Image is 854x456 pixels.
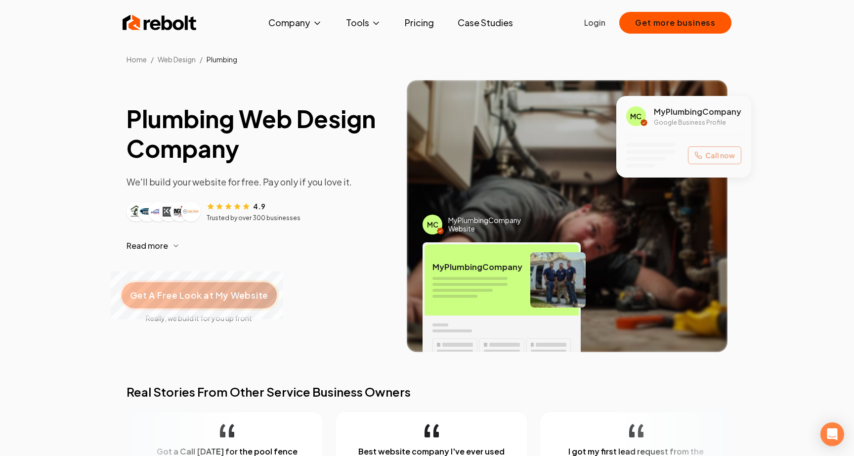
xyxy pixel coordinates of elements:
[423,424,437,438] img: quotation-mark
[260,13,330,33] button: Company
[530,252,586,308] img: Plumbing team
[207,214,300,222] p: Trusted by over 300 businesses
[127,202,201,222] div: Customer logos
[127,384,727,400] h2: Real Stories From Other Service Business Owners
[584,17,605,29] a: Login
[111,54,743,64] nav: Breadcrumb
[397,13,442,33] a: Pricing
[183,204,199,220] img: Customer logo 6
[630,111,641,121] span: MC
[151,54,154,64] li: /
[161,204,177,220] img: Customer logo 4
[407,80,727,352] img: Image of completed Plumbing job
[427,220,438,229] span: MC
[627,424,641,438] img: quotation-mark
[432,262,522,272] span: My Plumbing Company
[218,424,232,438] img: quotation-mark
[127,313,272,323] span: Really, we build it for you up front
[207,201,265,211] div: Rating: 4.9 out of 5 stars
[127,234,391,258] button: Read more
[200,54,203,64] li: /
[123,13,197,33] img: Rebolt Logo
[127,201,391,222] article: Customer reviews
[253,201,265,211] span: 4.9
[130,289,268,302] span: Get A Free Look at My Website
[448,216,528,233] span: My Plumbing Company Website
[207,55,237,64] span: Plumbing
[127,175,391,189] p: We'll build your website for free. Pay only if you love it.
[139,204,155,220] img: Customer logo 2
[127,55,147,64] a: Home
[654,106,741,118] span: My Plumbing Company
[172,204,188,220] img: Customer logo 5
[128,204,144,220] img: Customer logo 1
[127,266,272,323] a: Get A Free Look at My WebsiteReally, we build it for you up front
[820,422,844,446] div: Open Intercom Messenger
[119,280,279,311] button: Get A Free Look at My Website
[127,240,168,252] span: Read more
[127,104,391,163] h1: Plumbing Web Design Company
[450,13,521,33] a: Case Studies
[338,13,389,33] button: Tools
[158,55,196,64] span: Web Design
[654,119,741,127] p: Google Business Profile
[150,204,166,220] img: Customer logo 3
[619,12,731,34] button: Get more business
